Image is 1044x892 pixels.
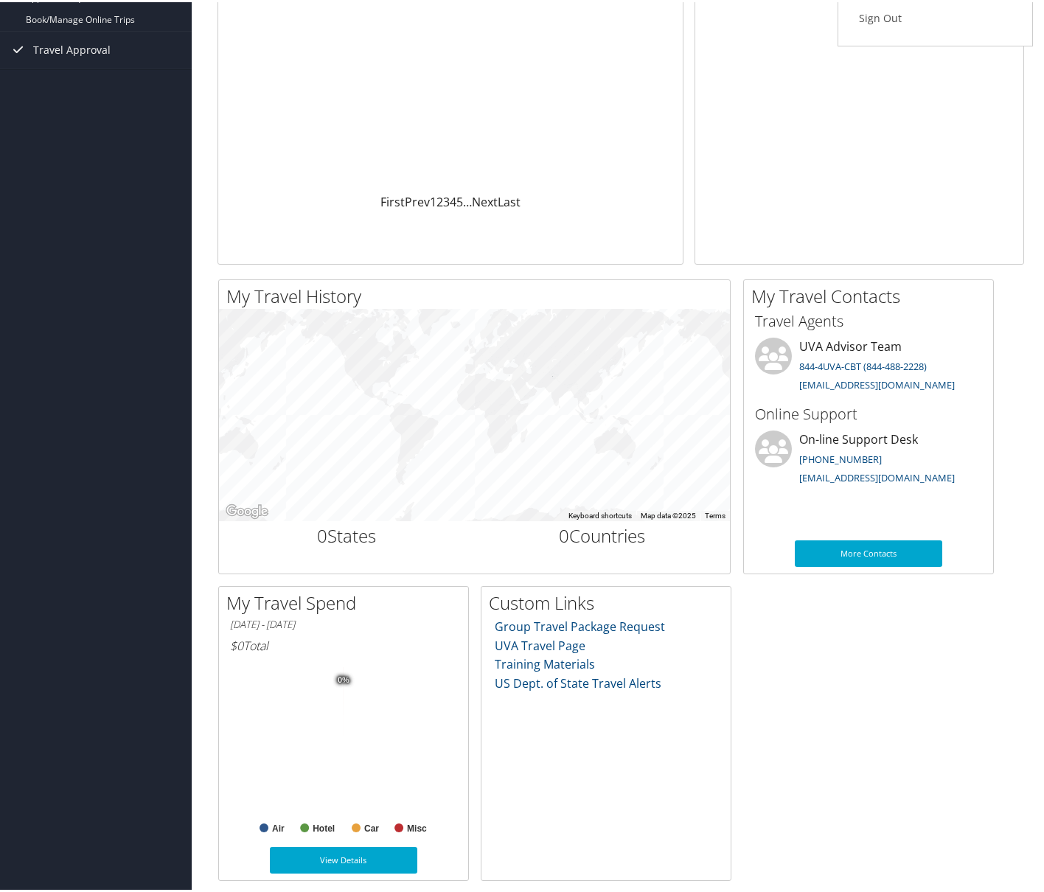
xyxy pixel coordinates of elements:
[799,376,955,389] a: [EMAIL_ADDRESS][DOMAIN_NAME]
[226,282,730,307] h2: My Travel History
[430,192,436,208] a: 1
[568,509,632,519] button: Keyboard shortcuts
[495,635,585,652] a: UVA Travel Page
[223,500,271,519] a: Open this area in Google Maps (opens a new window)
[486,521,720,546] h2: Countries
[230,616,457,630] h6: [DATE] - [DATE]
[755,309,982,330] h3: Travel Agents
[495,616,665,633] a: Group Travel Package Request
[456,192,463,208] a: 5
[489,588,731,613] h2: Custom Links
[313,821,335,832] text: Hotel
[450,192,456,208] a: 4
[230,635,243,652] span: $0
[705,509,725,518] a: Terms (opens in new tab)
[405,192,430,208] a: Prev
[472,192,498,208] a: Next
[498,192,521,208] a: Last
[795,538,942,565] a: More Contacts
[443,192,450,208] a: 3
[223,500,271,519] img: Google
[272,821,285,832] text: Air
[751,282,993,307] h2: My Travel Contacts
[748,335,989,396] li: UVA Advisor Team
[270,845,417,871] a: View Details
[230,521,464,546] h2: States
[33,29,111,66] span: Travel Approval
[407,821,427,832] text: Misc
[226,588,468,613] h2: My Travel Spend
[338,674,349,683] tspan: 0%
[495,654,595,670] a: Training Materials
[463,192,472,208] span: …
[230,635,457,652] h6: Total
[799,469,955,482] a: [EMAIL_ADDRESS][DOMAIN_NAME]
[380,192,405,208] a: First
[559,521,569,546] span: 0
[799,358,927,371] a: 844-4UVA-CBT (844-488-2228)
[799,450,882,464] a: [PHONE_NUMBER]
[748,428,989,489] li: On-line Support Desk
[436,192,443,208] a: 2
[317,521,327,546] span: 0
[641,509,696,518] span: Map data ©2025
[853,4,1017,29] a: Sign Out
[755,402,982,422] h3: Online Support
[364,821,379,832] text: Car
[495,673,661,689] a: US Dept. of State Travel Alerts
